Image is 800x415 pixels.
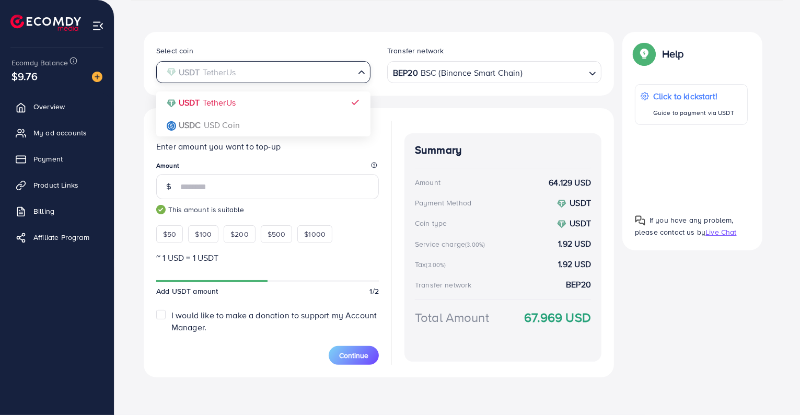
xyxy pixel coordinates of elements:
[570,197,591,209] strong: USDT
[415,308,489,327] div: Total Amount
[33,180,78,190] span: Product Links
[203,97,236,108] span: TetherUs
[653,107,734,119] p: Guide to payment via USDT
[156,140,379,153] p: Enter amount you want to top-up
[92,72,102,82] img: image
[653,90,734,102] p: Click to kickstart!
[370,286,379,296] span: 1/2
[161,64,354,80] input: Search for option
[156,121,207,136] h3: Add fund
[426,261,446,269] small: (3.00%)
[33,101,65,112] span: Overview
[635,215,734,237] span: If you have any problem, please contact us by
[558,258,591,270] strong: 1.92 USD
[171,309,377,333] span: I would like to make a donation to support my Account Manager.
[635,215,645,226] img: Popup guide
[156,286,218,296] span: Add USDT amount
[415,280,472,290] div: Transfer network
[156,205,166,214] img: guide
[33,154,63,164] span: Payment
[465,240,485,249] small: (3.00%)
[11,57,68,68] span: Ecomdy Balance
[635,44,654,63] img: Popup guide
[393,65,418,80] strong: BEP20
[570,217,591,229] strong: USDT
[11,68,38,84] span: $9.76
[8,148,106,169] a: Payment
[204,119,240,131] span: USD Coin
[558,238,591,250] strong: 1.92 USD
[33,206,54,216] span: Billing
[8,96,106,117] a: Overview
[167,99,176,108] img: coin
[156,204,379,215] small: This amount is suitable
[415,218,447,228] div: Coin type
[92,20,104,32] img: menu
[415,198,471,208] div: Payment Method
[415,239,488,249] div: Service charge
[387,45,444,56] label: Transfer network
[549,177,591,189] strong: 64.129 USD
[10,15,81,31] img: logo
[156,61,370,83] div: Search for option
[387,61,601,83] div: Search for option
[268,229,286,239] span: $500
[415,259,449,270] div: Tax
[156,251,379,264] p: ~ 1 USD = 1 USDT
[756,368,792,407] iframe: Chat
[156,161,379,174] legend: Amount
[566,279,591,291] strong: BEP20
[167,121,176,131] img: coin
[524,64,585,80] input: Search for option
[339,350,368,361] span: Continue
[415,177,440,188] div: Amount
[179,119,201,131] strong: USDC
[304,229,326,239] span: $1000
[8,227,106,248] a: Affiliate Program
[8,122,106,143] a: My ad accounts
[8,175,106,195] a: Product Links
[557,220,566,229] img: coin
[524,308,591,327] strong: 67.969 USD
[415,144,591,157] h4: Summary
[421,65,523,80] span: BSC (Binance Smart Chain)
[329,346,379,365] button: Continue
[179,97,200,108] strong: USDT
[8,201,106,222] a: Billing
[230,229,249,239] span: $200
[662,48,684,60] p: Help
[705,227,736,237] span: Live Chat
[163,229,176,239] span: $50
[195,229,212,239] span: $100
[33,128,87,138] span: My ad accounts
[33,232,89,243] span: Affiliate Program
[156,45,193,56] label: Select coin
[557,199,566,209] img: coin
